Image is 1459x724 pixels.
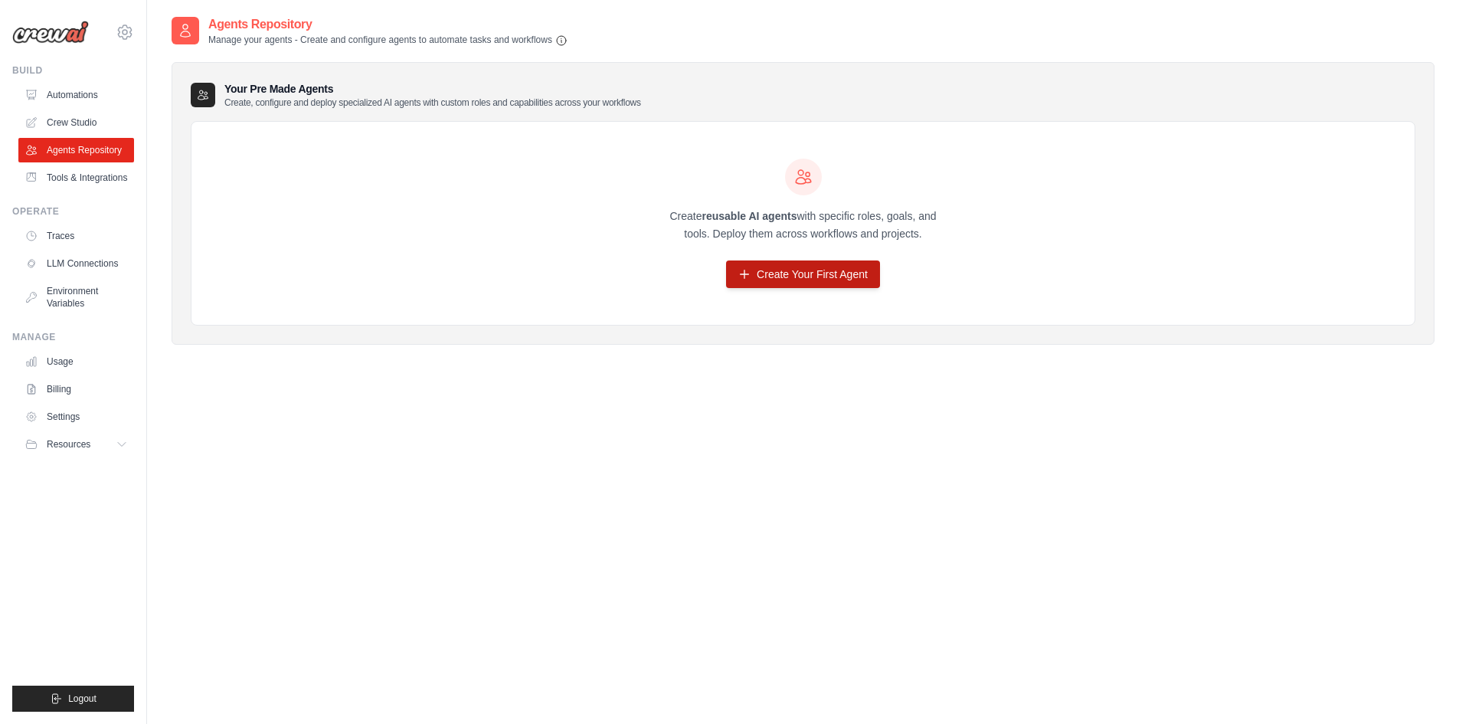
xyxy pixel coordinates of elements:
[12,21,89,44] img: Logo
[208,15,568,34] h2: Agents Repository
[18,83,134,107] a: Automations
[12,331,134,343] div: Manage
[224,97,641,109] p: Create, configure and deploy specialized AI agents with custom roles and capabilities across your...
[656,208,950,243] p: Create with specific roles, goals, and tools. Deploy them across workflows and projects.
[18,110,134,135] a: Crew Studio
[18,251,134,276] a: LLM Connections
[208,34,568,47] p: Manage your agents - Create and configure agents to automate tasks and workflows
[18,405,134,429] a: Settings
[18,165,134,190] a: Tools & Integrations
[18,349,134,374] a: Usage
[68,693,97,705] span: Logout
[12,205,134,218] div: Operate
[18,224,134,248] a: Traces
[18,432,134,457] button: Resources
[224,81,641,109] h3: Your Pre Made Agents
[18,377,134,401] a: Billing
[18,138,134,162] a: Agents Repository
[47,438,90,450] span: Resources
[18,279,134,316] a: Environment Variables
[12,64,134,77] div: Build
[12,686,134,712] button: Logout
[702,210,797,222] strong: reusable AI agents
[726,260,880,288] a: Create Your First Agent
